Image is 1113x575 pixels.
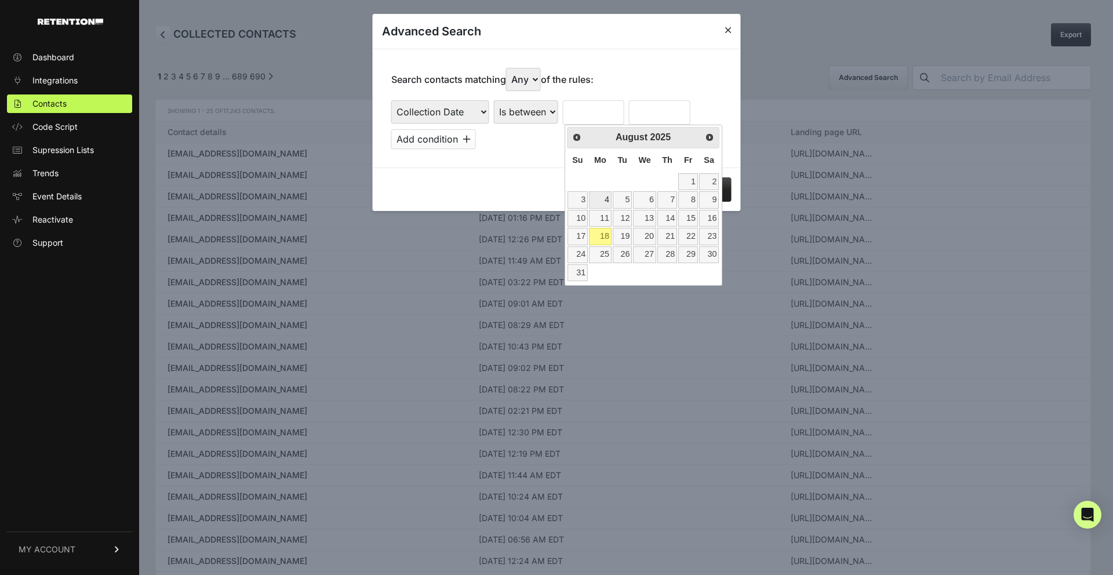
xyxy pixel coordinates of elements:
a: 28 [657,246,677,263]
a: 21 [657,228,677,245]
span: 2025 [650,132,671,142]
a: 6 [633,191,656,208]
h3: Advanced Search [382,23,481,39]
a: Reactivate [7,210,132,229]
a: 24 [568,246,588,263]
span: Next [705,133,714,142]
a: 3 [568,191,588,208]
a: 16 [699,210,719,227]
button: Add condition [391,129,476,149]
a: 8 [678,191,698,208]
span: Tuesday [617,155,627,165]
p: Search contacts matching of the rules: [391,68,594,91]
a: 29 [678,246,698,263]
a: 31 [568,264,588,281]
div: Open Intercom Messenger [1074,501,1101,529]
a: 15 [678,210,698,227]
a: 22 [678,228,698,245]
a: 14 [657,210,677,227]
span: Sunday [572,155,583,165]
a: 27 [633,246,656,263]
a: Trends [7,164,132,183]
a: 10 [568,210,588,227]
span: Supression Lists [32,144,94,156]
a: 11 [589,210,612,227]
span: Contacts [32,98,67,110]
span: Support [32,237,63,249]
a: 9 [699,191,719,208]
a: 30 [699,246,719,263]
a: 12 [613,210,632,227]
span: Integrations [32,75,78,86]
span: Dashboard [32,52,74,63]
span: August [616,132,648,142]
a: 17 [568,228,588,245]
a: 26 [613,246,632,263]
a: Next [701,129,718,145]
a: 5 [613,191,632,208]
a: 13 [633,210,656,227]
span: Prev [572,133,581,142]
a: Contacts [7,94,132,113]
a: Integrations [7,71,132,90]
a: MY ACCOUNT [7,532,132,567]
a: 7 [657,191,677,208]
span: Wednesday [639,155,651,165]
span: Trends [32,168,59,179]
a: 2 [699,173,719,190]
img: Retention.com [38,19,103,25]
span: Code Script [32,121,78,133]
a: 19 [613,228,632,245]
a: Supression Lists [7,141,132,159]
span: Saturday [704,155,714,165]
a: 20 [633,228,656,245]
a: 18 [589,228,612,245]
span: Friday [684,155,692,165]
a: Support [7,234,132,252]
a: Prev [569,129,585,145]
span: Monday [594,155,606,165]
span: Reactivate [32,214,73,225]
span: Thursday [662,155,672,165]
a: 23 [699,228,719,245]
span: MY ACCOUNT [19,544,75,555]
a: Dashboard [7,48,132,67]
a: 25 [589,246,612,263]
span: Event Details [32,191,82,202]
a: Event Details [7,187,132,206]
a: Code Script [7,118,132,136]
a: 1 [678,173,698,190]
a: 4 [589,191,612,208]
